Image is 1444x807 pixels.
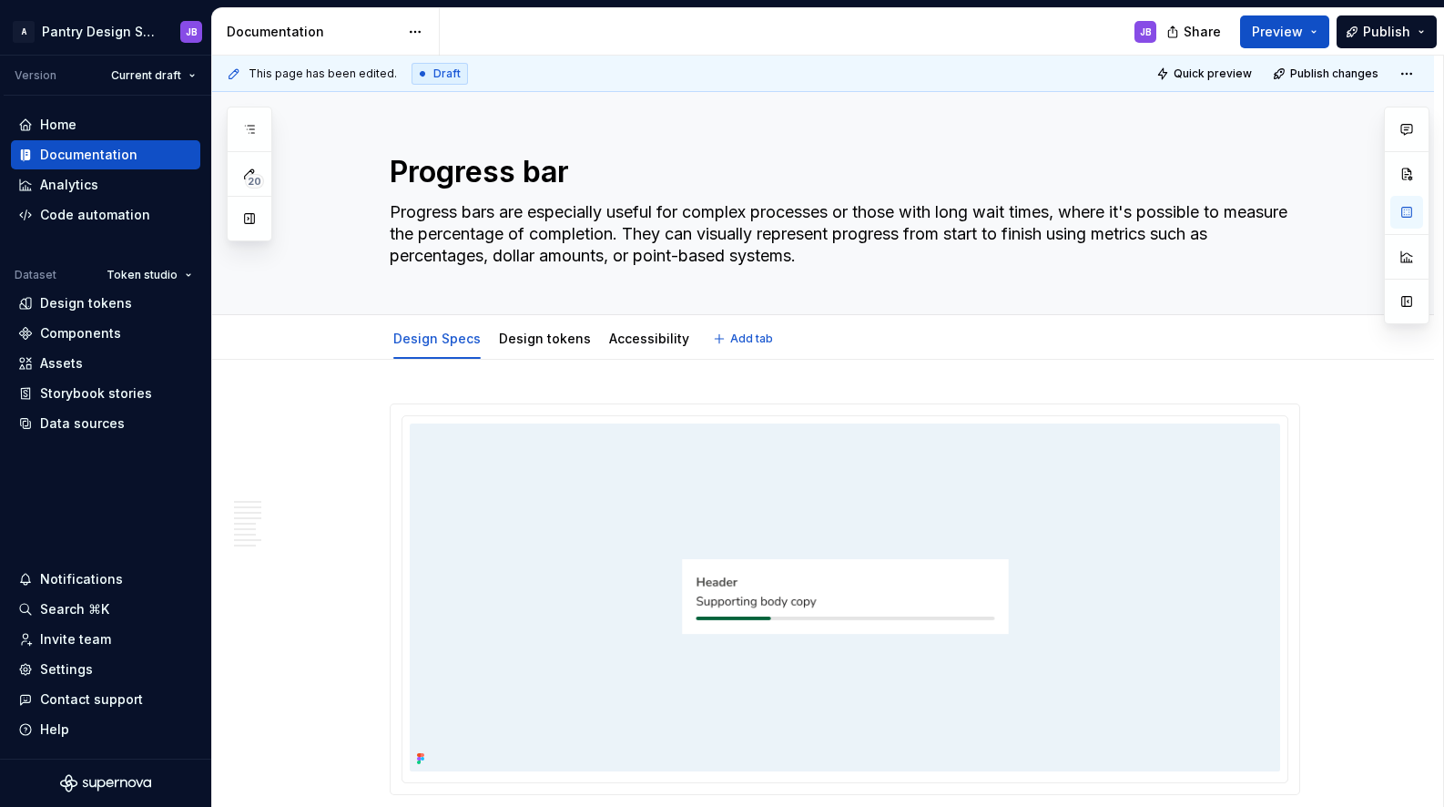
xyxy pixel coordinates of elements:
[1337,15,1437,48] button: Publish
[40,354,83,373] div: Assets
[15,268,56,282] div: Dataset
[11,565,200,594] button: Notifications
[499,331,591,346] a: Design tokens
[1140,25,1152,39] div: JB
[492,319,598,357] div: Design tokens
[602,319,697,357] div: Accessibility
[11,170,200,199] a: Analytics
[111,68,181,83] span: Current draft
[1174,66,1252,81] span: Quick preview
[40,570,123,588] div: Notifications
[107,268,178,282] span: Token studio
[40,720,69,739] div: Help
[40,600,109,618] div: Search ⌘K
[11,595,200,624] button: Search ⌘K
[4,12,208,51] button: APantry Design SystemJB
[40,116,76,134] div: Home
[60,774,151,792] svg: Supernova Logo
[11,625,200,654] a: Invite team
[13,21,35,43] div: A
[11,379,200,408] a: Storybook stories
[11,319,200,348] a: Components
[40,206,150,224] div: Code automation
[11,140,200,169] a: Documentation
[15,68,56,83] div: Version
[11,349,200,378] a: Assets
[11,200,200,230] a: Code automation
[40,294,132,312] div: Design tokens
[433,66,461,81] span: Draft
[11,655,200,684] a: Settings
[11,685,200,714] button: Contact support
[40,660,93,679] div: Settings
[11,715,200,744] button: Help
[1157,15,1233,48] button: Share
[249,66,397,81] span: This page has been edited.
[386,198,1297,271] textarea: Progress bars are especially useful for complex processes or those with long wait times, where it...
[40,176,98,194] div: Analytics
[11,289,200,318] a: Design tokens
[1290,66,1378,81] span: Publish changes
[103,63,204,88] button: Current draft
[40,384,152,403] div: Storybook stories
[1240,15,1329,48] button: Preview
[11,409,200,438] a: Data sources
[393,331,481,346] a: Design Specs
[1267,61,1387,87] button: Publish changes
[386,319,488,357] div: Design Specs
[1363,23,1410,41] span: Publish
[186,25,198,39] div: JB
[11,110,200,139] a: Home
[707,326,781,352] button: Add tab
[40,690,143,709] div: Contact support
[227,23,399,41] div: Documentation
[730,332,773,346] span: Add tab
[1184,23,1221,41] span: Share
[42,23,158,41] div: Pantry Design System
[1151,61,1260,87] button: Quick preview
[1252,23,1303,41] span: Preview
[245,174,264,189] span: 20
[40,630,111,649] div: Invite team
[386,150,1297,194] textarea: Progress bar
[609,331,689,346] a: Accessibility
[40,324,121,342] div: Components
[98,262,200,288] button: Token studio
[40,146,137,164] div: Documentation
[40,414,125,433] div: Data sources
